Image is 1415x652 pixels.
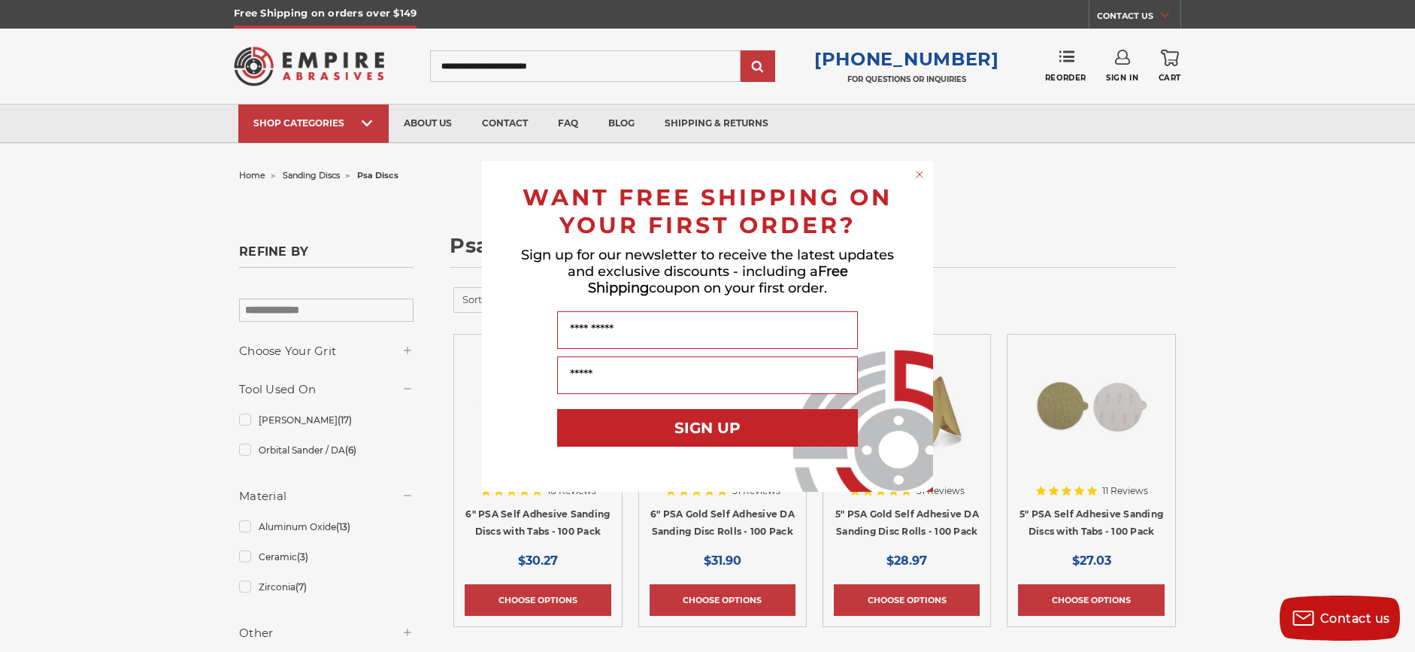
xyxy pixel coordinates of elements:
button: Contact us [1280,596,1400,641]
span: Contact us [1320,611,1390,626]
button: Close dialog [912,167,927,182]
span: Free Shipping [588,263,848,296]
span: WANT FREE SHIPPING ON YOUR FIRST ORDER? [523,183,892,239]
button: SIGN UP [557,409,858,447]
span: Sign up for our newsletter to receive the latest updates and exclusive discounts - including a co... [521,247,894,296]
